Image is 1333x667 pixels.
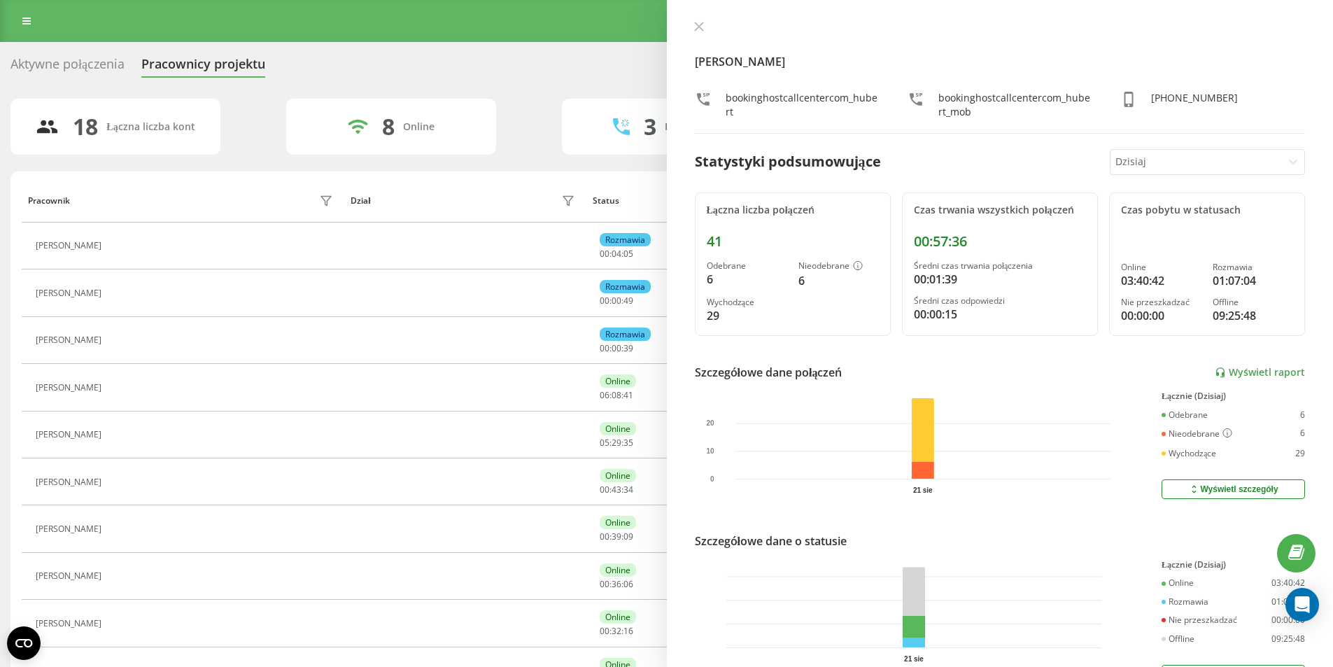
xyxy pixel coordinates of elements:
div: 6 [707,271,787,288]
div: : : [600,580,633,589]
div: Łączna liczba połączeń [707,204,879,216]
div: [PERSON_NAME] [36,335,105,345]
div: Aktywne połączenia [10,57,125,78]
div: Dział [351,196,370,206]
div: [PERSON_NAME] [36,477,105,487]
div: [PERSON_NAME] [36,571,105,581]
div: 00:00:00 [1121,307,1201,324]
div: 01:07:04 [1213,272,1293,289]
div: Średni czas trwania połączenia [914,261,1086,271]
span: 08 [612,389,621,401]
div: Szczegółowe dane o statusie [695,533,847,549]
div: Online [1121,262,1201,272]
span: 00 [600,484,609,496]
a: Wyświetl raport [1215,367,1305,379]
div: [PERSON_NAME] [36,619,105,629]
button: Wyświetl szczegóły [1162,479,1305,499]
div: 03:40:42 [1271,578,1305,588]
div: Rozmawia [600,233,651,246]
span: 00 [600,295,609,307]
div: Nieodebrane [798,261,879,272]
span: 00 [600,531,609,542]
button: Open CMP widget [7,626,41,660]
div: Online [600,516,636,529]
span: 49 [623,295,633,307]
div: [PHONE_NUMBER] [1151,91,1238,119]
div: 00:01:39 [914,271,1086,288]
div: 03:40:42 [1121,272,1201,289]
div: Online [403,121,435,133]
span: 04 [612,248,621,260]
div: Online [600,563,636,577]
text: 10 [706,447,714,455]
div: Online [600,469,636,482]
div: 01:07:04 [1271,597,1305,607]
div: Średni czas odpowiedzi [914,296,1086,306]
div: 18 [73,113,98,140]
h4: [PERSON_NAME] [695,53,1306,70]
div: Offline [1162,634,1194,644]
span: 00 [600,625,609,637]
span: 32 [612,625,621,637]
div: 09:25:48 [1271,634,1305,644]
div: 00:00:00 [1271,615,1305,625]
div: Online [1162,578,1194,588]
div: 8 [382,113,395,140]
span: 05 [623,248,633,260]
div: : : [600,344,633,353]
text: 21 sie [912,486,932,494]
div: Wyświetl szczegóły [1188,484,1278,495]
div: Czas trwania wszystkich połączeń [914,204,1086,216]
span: 16 [623,625,633,637]
div: 6 [1300,410,1305,420]
span: 39 [623,342,633,354]
div: Odebrane [1162,410,1208,420]
span: 09 [623,531,633,542]
span: 00 [600,342,609,354]
div: [PERSON_NAME] [36,383,105,393]
div: 00:00:15 [914,306,1086,323]
div: Łącznie (Dzisiaj) [1162,560,1305,570]
div: 3 [644,113,656,140]
div: Rozmawia [600,280,651,293]
div: Pracownicy projektu [141,57,265,78]
div: 6 [1300,428,1305,440]
div: Łączna liczba kont [106,121,195,133]
span: 00 [612,295,621,307]
span: 39 [612,531,621,542]
div: 09:25:48 [1213,307,1293,324]
div: [PERSON_NAME] [36,241,105,251]
span: 00 [600,578,609,590]
div: Szczegółowe dane połączeń [695,364,842,381]
div: [PERSON_NAME] [36,288,105,298]
div: Online [600,422,636,435]
div: Online [600,374,636,388]
div: bookinghostcallcentercom_hubert [726,91,880,119]
span: 06 [623,578,633,590]
div: Offline [1213,297,1293,307]
div: [PERSON_NAME] [36,430,105,440]
div: Open Intercom Messenger [1285,588,1319,622]
div: 29 [1295,449,1305,458]
span: 36 [612,578,621,590]
div: Nieodebrane [1162,428,1232,440]
div: 41 [707,233,879,250]
div: Czas pobytu w statusach [1121,204,1293,216]
span: 41 [623,389,633,401]
div: 6 [798,272,879,289]
div: Nie przeszkadzać [1162,615,1237,625]
div: : : [600,438,633,448]
span: 35 [623,437,633,449]
div: Status [593,196,619,206]
text: 0 [710,475,714,483]
span: 29 [612,437,621,449]
span: 05 [600,437,609,449]
div: Rozmawia [1213,262,1293,272]
div: Odebrane [707,261,787,271]
div: Łącznie (Dzisiaj) [1162,391,1305,401]
div: Nie przeszkadzać [1121,297,1201,307]
div: : : [600,532,633,542]
span: 34 [623,484,633,496]
div: : : [600,296,633,306]
div: : : [600,626,633,636]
